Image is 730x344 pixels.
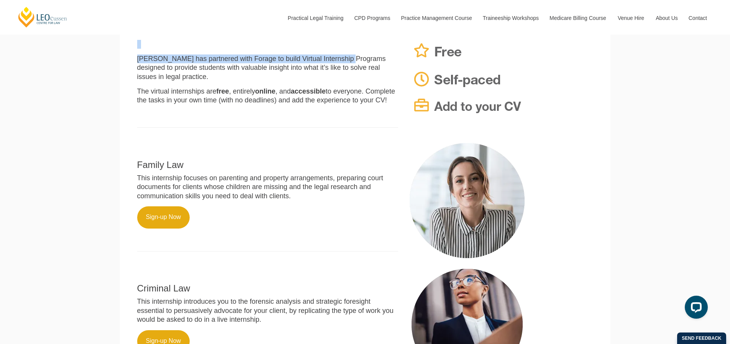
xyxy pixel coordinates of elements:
[650,2,683,35] a: About Us
[137,54,399,81] p: [PERSON_NAME] has partnered with Forage to build Virtual Internship Programs designed to provide ...
[395,2,477,35] a: Practice Management Course
[137,297,399,324] p: This internship introduces you to the forensic analysis and strategic foresight essential to pers...
[137,160,399,170] h2: Family Law
[17,6,68,28] a: [PERSON_NAME] Centre for Law
[137,206,190,229] a: Sign-up Now
[137,283,399,293] h2: Criminal Law
[137,174,399,201] p: This internship focuses on parenting and property arrangements, preparing court documents for cli...
[217,87,229,95] strong: free
[137,87,399,105] p: The virtual internships are , entirely , and to everyone. Complete the tasks in your own time (wi...
[612,2,650,35] a: Venue Hire
[544,2,612,35] a: Medicare Billing Course
[348,2,395,35] a: CPD Programs
[679,293,711,325] iframe: LiveChat chat widget
[291,87,326,95] strong: accessible
[683,2,713,35] a: Contact
[255,87,276,95] strong: online
[477,2,544,35] a: Traineeship Workshops
[282,2,349,35] a: Practical Legal Training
